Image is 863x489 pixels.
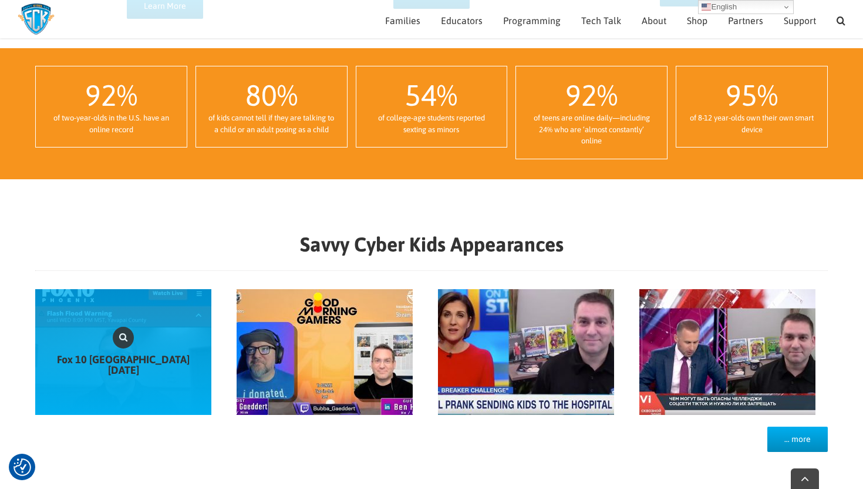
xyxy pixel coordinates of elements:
div: of kids cannot tell if they are talking to a child or an adult posing as a child [208,112,335,135]
div: of teens are online daily—including 24% who are ‘almost constantly’ online [528,112,655,147]
span: … more [784,434,811,444]
img: Savvy Cyber Kids Logo [18,3,55,35]
div: of two-year-olds in the U.S. have an online record [48,112,175,135]
img: en [702,2,711,12]
img: Revisit consent button [14,458,31,476]
a: Fox 10 Phoenix August 2024 [35,289,211,415]
span: 92 [565,78,597,112]
span: Families [385,16,420,25]
span: % [437,78,457,112]
span: % [757,78,778,112]
span: Tech Talk [581,16,621,25]
span: 54 [405,78,437,112]
button: Consent Preferences [14,458,31,476]
span: % [597,78,618,112]
div: of 8-12 year-olds own their own smart device [688,112,815,135]
span: Programming [503,16,561,25]
span: 95 [726,78,757,112]
span: 92 [85,78,117,112]
span: Educators [441,16,483,25]
span: Partners [728,16,763,25]
span: % [277,78,298,112]
span: Support [784,16,816,25]
span: About [642,16,666,25]
strong: Savvy Cyber Kids Appearances [300,233,564,256]
div: of college-age students reported sexting as minors [368,112,495,135]
span: % [117,78,137,112]
span: 80 [245,78,277,112]
a: … more [767,427,828,452]
span: Shop [687,16,707,25]
a: Gallery [113,327,134,348]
